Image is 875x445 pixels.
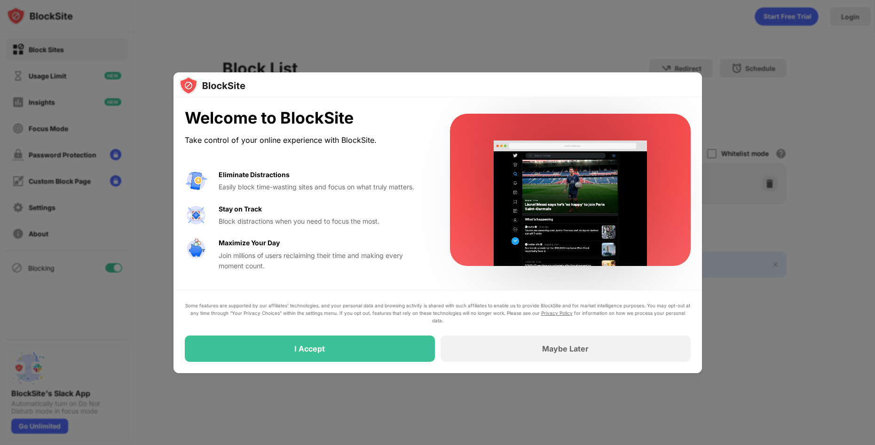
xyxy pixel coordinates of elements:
[541,310,573,316] a: Privacy Policy
[219,204,262,214] div: Stay on Track
[219,216,427,226] div: Block distractions when you need to focus the most.
[185,170,207,192] img: value-avoid-distractions.svg
[219,250,427,272] div: Join millions of users reclaiming their time and making every moment count.
[219,170,290,180] div: Eliminate Distractions
[682,9,866,137] iframe: Sign in with Google Dialog
[179,76,245,95] img: logo-blocksite.svg
[294,344,325,353] div: I Accept
[542,344,589,353] div: Maybe Later
[185,109,427,128] div: Welcome to BlockSite
[185,302,691,324] div: Some features are supported by our affiliates’ technologies, and your personal data and browsing ...
[185,204,207,226] img: value-focus.svg
[219,238,280,248] div: Maximize Your Day
[185,133,427,147] div: Take control of your online experience with BlockSite.
[185,238,207,260] img: value-safe-time.svg
[219,182,427,192] div: Easily block time-wasting sites and focus on what truly matters.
